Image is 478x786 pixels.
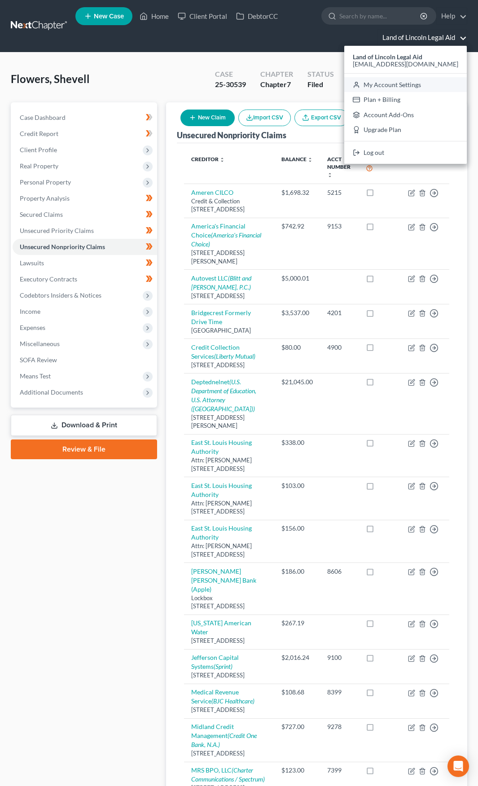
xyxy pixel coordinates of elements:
span: Codebtors Insiders & Notices [20,291,101,299]
i: (U.S. Department of Education, U.S. Attorney ([GEOGRAPHIC_DATA])) [191,378,256,413]
a: Ameren CILCO [191,189,233,196]
a: Balance unfold_more [281,156,313,162]
span: Income [20,307,40,315]
input: Search by name... [339,8,421,24]
div: [STREET_ADDRESS] [191,749,267,758]
div: [STREET_ADDRESS] [191,361,267,369]
a: Credit Collection Services(Liberty Mutual) [191,343,255,360]
div: Case [215,69,246,79]
div: $80.00 [281,343,313,352]
i: (Sprint) [214,663,232,670]
div: [STREET_ADDRESS] [191,292,267,300]
a: Unsecured Nonpriority Claims [13,239,157,255]
span: Credit Report [20,130,58,137]
div: 4900 [327,343,351,352]
a: My Account Settings [344,77,467,92]
div: Attn: [PERSON_NAME] [STREET_ADDRESS] [191,542,267,558]
div: $103.00 [281,481,313,490]
div: 8399 [327,688,351,697]
div: 9278 [327,722,351,731]
span: Real Property [20,162,58,170]
a: Download & Print [11,415,157,436]
span: Secured Claims [20,211,63,218]
button: New Claim [180,110,235,126]
div: 7399 [327,766,351,775]
a: Case Dashboard [13,110,157,126]
a: Property Analysis [13,190,157,206]
a: Export CSV [294,110,349,126]
a: East St. Louis Housing Authority [191,482,252,498]
a: Acct Number unfold_more [327,156,351,178]
a: [PERSON_NAME] [PERSON_NAME] Bank (Apple) [191,567,256,593]
div: Status [307,69,334,79]
div: [STREET_ADDRESS] [191,706,267,714]
div: 9153 [327,222,351,231]
i: (BJC Healthcare) [211,697,254,705]
button: Import CSV [238,110,291,126]
a: SOFA Review [13,352,157,368]
div: Land of Lincoln Legal Aid [344,46,467,164]
i: (America's Financial Choice) [191,231,261,248]
a: Unsecured Priority Claims [13,223,157,239]
span: Miscellaneous [20,340,60,347]
a: Autovest LLC(Blitt and [PERSON_NAME], P.C.) [191,274,251,291]
div: $123.00 [281,766,313,775]
div: $5,000.01 [281,274,313,283]
a: MRS BPO, LLC(Charter Communications / Spectrum) [191,766,265,783]
div: $1,698.32 [281,188,313,197]
div: $727.00 [281,722,313,731]
a: Account Add-Ons [344,107,467,123]
th: Amended [359,150,401,184]
a: Medical Revenue Service(BJC Healthcare) [191,688,254,705]
a: Executory Contracts [13,271,157,287]
div: Chapter [260,79,293,90]
span: Case Dashboard [20,114,66,121]
span: 7 [287,80,291,88]
div: 9100 [327,653,351,662]
div: [GEOGRAPHIC_DATA] [191,326,267,335]
span: Executory Contracts [20,275,77,283]
div: $108.68 [281,688,313,697]
a: Bridgecrest Formerly Drive Time [191,309,251,325]
div: $267.19 [281,619,313,628]
div: Attn: [PERSON_NAME] [STREET_ADDRESS] [191,456,267,473]
a: Plan + Billing [344,92,467,107]
span: Means Test [20,372,51,380]
a: [US_STATE] American Water [191,619,251,636]
a: America's Financial Choice(America's Financial Choice) [191,222,261,248]
span: SOFA Review [20,356,57,364]
strong: Land of Lincoln Legal Aid [353,53,422,61]
a: Upgrade Plan [344,123,467,138]
i: (Blitt and [PERSON_NAME], P.C.) [191,274,251,291]
a: East St. Louis Housing Authority [191,524,252,541]
div: Lockbox [STREET_ADDRESS] [191,594,267,610]
i: unfold_more [219,157,225,162]
i: unfold_more [327,172,333,178]
a: Home [135,8,173,24]
a: Midland Credit Management(Credit One Bank, N.A.) [191,723,257,748]
a: Creditor unfold_more [191,156,225,162]
div: [STREET_ADDRESS][PERSON_NAME] [191,249,267,265]
div: 8606 [327,567,351,576]
div: $156.00 [281,524,313,533]
div: Unsecured Nonpriority Claims [177,130,286,141]
div: [STREET_ADDRESS] [191,671,267,680]
i: unfold_more [307,157,313,162]
a: Client Portal [173,8,232,24]
span: Flowers, Shevell [11,72,90,85]
a: Land of Lincoln Legal Aid [378,30,467,46]
span: Unsecured Priority Claims [20,227,94,234]
span: Lawsuits [20,259,44,267]
span: New Case [94,13,124,20]
div: Filed [307,79,334,90]
div: Credit & Collection [STREET_ADDRESS] [191,197,267,214]
div: $742.92 [281,222,313,231]
div: [STREET_ADDRESS][PERSON_NAME] [191,413,267,430]
a: Deptednelnet(U.S. Department of Education, U.S. Attorney ([GEOGRAPHIC_DATA])) [191,378,256,413]
a: Review & File [11,439,157,459]
span: Property Analysis [20,194,70,202]
a: Help [437,8,467,24]
div: Open Intercom Messenger [447,755,469,777]
div: $2,016.24 [281,653,313,662]
div: $186.00 [281,567,313,576]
